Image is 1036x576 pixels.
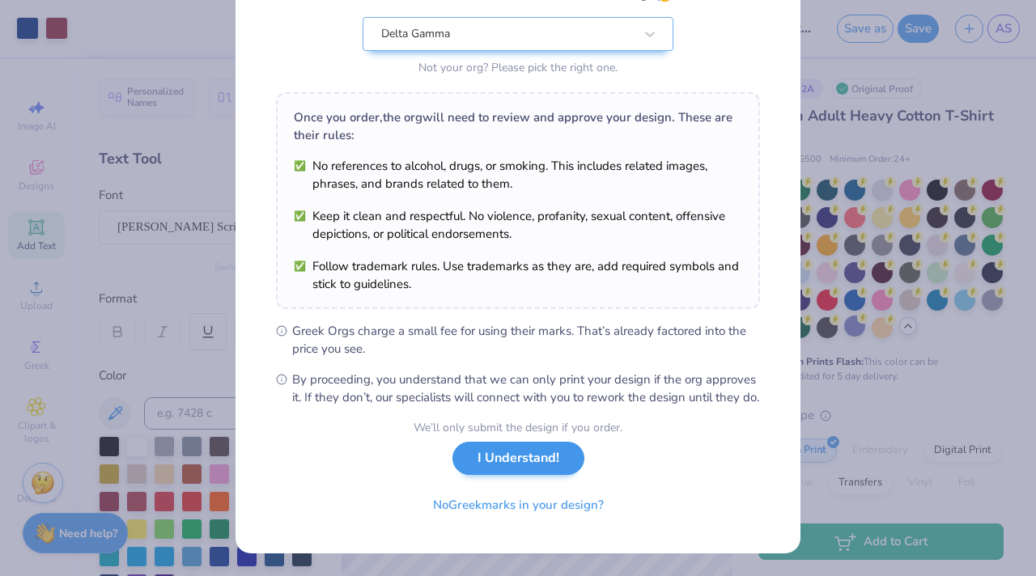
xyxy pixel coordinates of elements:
li: Keep it clean and respectful. No violence, profanity, sexual content, offensive depictions, or po... [294,207,742,243]
span: Greek Orgs charge a small fee for using their marks. That’s already factored into the price you see. [292,322,760,358]
div: Once you order, the org will need to review and approve your design. These are their rules: [294,108,742,144]
span: By proceeding, you understand that we can only print your design if the org approves it. If they ... [292,371,760,406]
li: Follow trademark rules. Use trademarks as they are, add required symbols and stick to guidelines. [294,257,742,293]
div: Not your org? Please pick the right one. [363,59,673,76]
button: NoGreekmarks in your design? [419,489,618,522]
div: We’ll only submit the design if you order. [414,419,622,436]
button: I Understand! [452,442,584,475]
li: No references to alcohol, drugs, or smoking. This includes related images, phrases, and brands re... [294,157,742,193]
